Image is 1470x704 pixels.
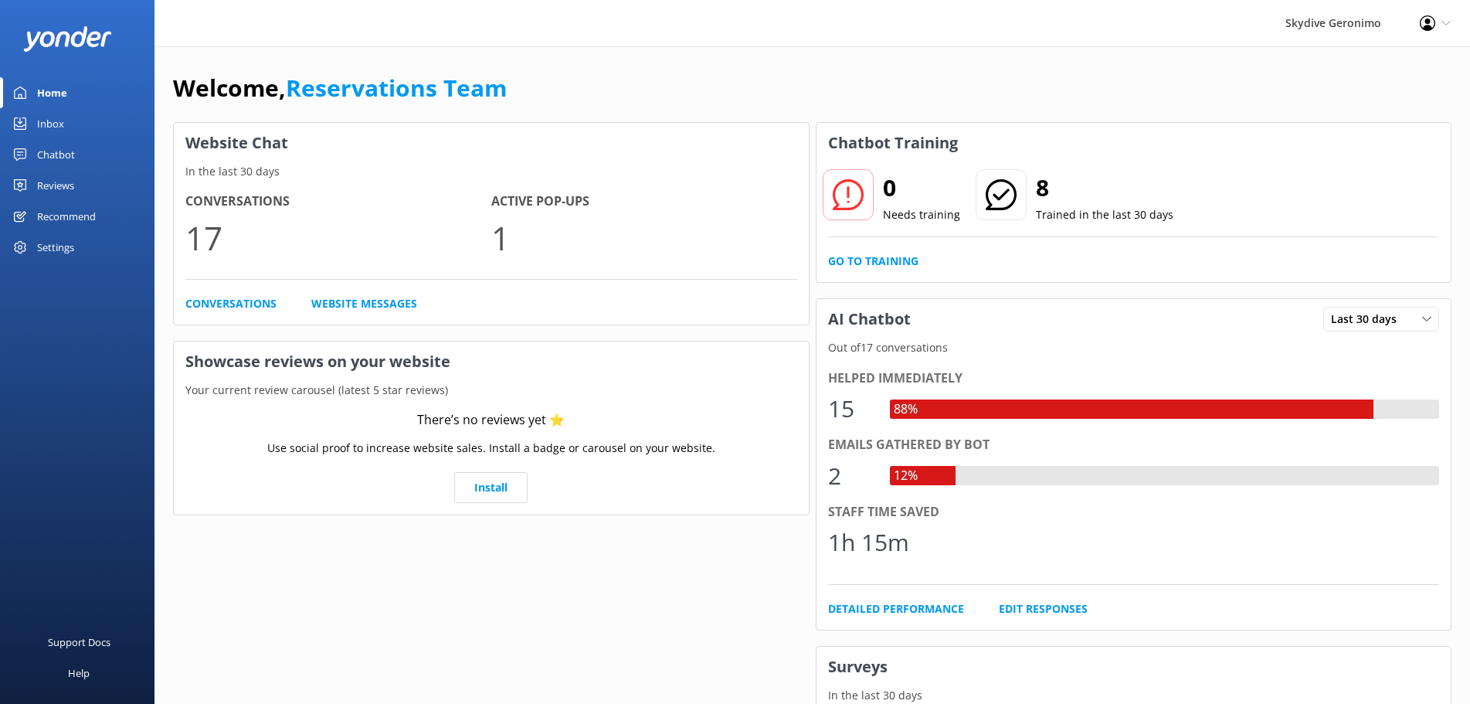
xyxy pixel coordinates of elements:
span: Last 30 days [1331,311,1406,328]
div: 12% [890,466,922,486]
div: Emails gathered by bot [828,435,1440,455]
a: Reservations Team [286,72,507,104]
a: Install [454,472,528,503]
div: Support Docs [48,627,110,658]
div: Helped immediately [828,369,1440,389]
div: Settings [37,232,74,263]
p: In the last 30 days [816,687,1451,704]
div: 88% [890,400,922,420]
p: 1 [491,212,797,264]
p: Needs training [883,206,960,223]
div: Reviews [37,170,74,201]
img: yonder-white-logo.png [23,26,112,52]
div: Staff time saved [828,502,1440,522]
h1: Welcome, [173,70,507,107]
p: Your current review carousel (latest 5 star reviews) [174,382,809,399]
div: 2 [828,457,874,495]
p: Use social proof to increase website sales. Install a badge or carousel on your website. [267,440,715,457]
a: Edit Responses [999,600,1088,617]
div: Recommend [37,201,96,232]
h3: Surveys [816,647,1451,687]
h3: Chatbot Training [816,123,969,163]
p: Out of 17 conversations [816,339,1451,356]
div: 15 [828,390,874,427]
a: Conversations [185,295,277,312]
p: In the last 30 days [174,163,809,180]
h3: AI Chatbot [816,299,922,339]
a: Detailed Performance [828,600,964,617]
div: Help [68,658,90,689]
div: Home [37,77,67,108]
div: 1h 15m [828,524,909,561]
div: There’s no reviews yet ⭐ [417,410,565,430]
p: Trained in the last 30 days [1036,206,1173,223]
a: Website Messages [311,295,417,312]
p: 17 [185,212,491,264]
h2: 8 [1036,169,1173,206]
h4: Conversations [185,192,491,212]
h4: Active Pop-ups [491,192,797,212]
h3: Showcase reviews on your website [174,342,809,382]
div: Inbox [37,108,64,139]
div: Chatbot [37,139,75,170]
h2: 0 [883,169,960,206]
h3: Website Chat [174,123,809,163]
a: Go to Training [828,253,918,270]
